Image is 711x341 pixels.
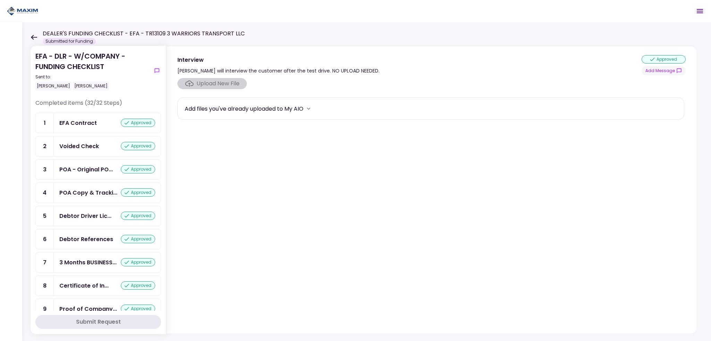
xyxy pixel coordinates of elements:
[35,299,161,319] a: 9Proof of Company Ownershipapproved
[303,103,314,114] button: more
[59,235,113,244] div: Debtor References
[36,183,54,203] div: 4
[35,275,161,296] a: 8Certificate of Insuranceapproved
[642,66,686,75] button: show-messages
[35,74,150,80] div: Sent to:
[36,113,54,133] div: 1
[35,51,150,91] div: EFA - DLR - W/COMPANY - FUNDING CHECKLIST
[35,136,161,156] a: 2Voided Checkapproved
[121,119,155,127] div: approved
[35,229,161,249] a: 6Debtor Referencesapproved
[35,99,161,113] div: Completed items (32/32 Steps)
[35,252,161,273] a: 73 Months BUSINESS Bank Statementsapproved
[121,188,155,197] div: approved
[121,258,155,266] div: approved
[177,67,379,75] div: [PERSON_NAME] will interview the customer after the test drive. NO UPLOAD NEEDED.
[36,160,54,179] div: 3
[177,56,379,64] div: Interview
[121,281,155,290] div: approved
[76,318,121,326] div: Submit Request
[59,258,117,267] div: 3 Months BUSINESS Bank Statements
[185,104,303,113] div: Add files you've already uploaded to My AIO
[35,113,161,133] a: 1EFA Contractapproved
[59,165,113,174] div: POA - Original POA (not CA or GA)
[121,142,155,150] div: approved
[73,82,109,91] div: [PERSON_NAME]
[36,136,54,156] div: 2
[166,46,697,334] div: Interview[PERSON_NAME] will interview the customer after the test drive. NO UPLOAD NEEDED.approve...
[35,315,161,329] button: Submit Request
[43,38,96,45] div: Submitted for Funding
[35,159,161,180] a: 3POA - Original POA (not CA or GA)approved
[36,229,54,249] div: 6
[36,206,54,226] div: 5
[36,299,54,319] div: 9
[35,206,161,226] a: 5Debtor Driver Licenseapproved
[35,82,72,91] div: [PERSON_NAME]
[59,188,117,197] div: POA Copy & Tracking Receipt
[121,212,155,220] div: approved
[121,235,155,243] div: approved
[36,276,54,296] div: 8
[7,6,38,16] img: Partner icon
[177,78,247,89] span: Click here to upload the required document
[121,165,155,173] div: approved
[153,67,161,75] button: show-messages
[35,182,161,203] a: 4POA Copy & Tracking Receiptapproved
[59,119,97,127] div: EFA Contract
[642,55,686,63] div: approved
[59,142,99,151] div: Voided Check
[692,3,708,19] button: Open menu
[59,305,117,313] div: Proof of Company Ownership
[43,29,245,38] h1: DEALER'S FUNDING CHECKLIST - EFA - TR13109 3 WARRIORS TRANSPORT LLC
[36,253,54,272] div: 7
[121,305,155,313] div: approved
[59,281,109,290] div: Certificate of Insurance
[59,212,111,220] div: Debtor Driver License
